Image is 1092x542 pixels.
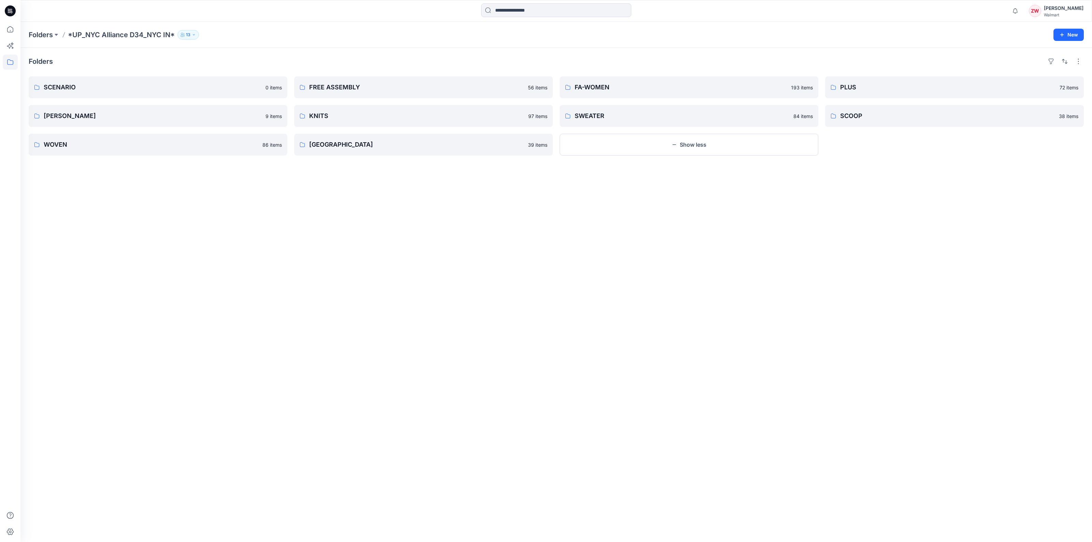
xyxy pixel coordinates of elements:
[791,84,813,91] p: 193 items
[29,76,287,98] a: SCENARIO0 items
[29,57,53,65] h4: Folders
[793,113,813,120] p: 84 items
[265,113,282,120] p: 9 items
[309,111,524,121] p: KNITS
[560,134,818,156] button: Show less
[177,30,199,40] button: 13
[528,113,547,120] p: 97 items
[29,105,287,127] a: [PERSON_NAME]9 items
[186,31,190,39] p: 13
[294,134,553,156] a: [GEOGRAPHIC_DATA]39 items
[575,111,789,121] p: SWEATER
[44,111,261,121] p: [PERSON_NAME]
[575,83,787,92] p: FA-WOMEN
[528,84,547,91] p: 56 items
[309,83,524,92] p: FREE ASSEMBLY
[1029,5,1041,17] div: ZW
[1044,12,1083,17] div: Walmart
[1053,29,1084,41] button: New
[44,140,258,149] p: WOVEN
[68,30,175,40] p: *UP_NYC Alliance D34_NYC IN*
[560,76,818,98] a: FA-WOMEN193 items
[560,105,818,127] a: SWEATER84 items
[840,111,1055,121] p: SCOOP
[840,83,1055,92] p: PLUS
[1044,4,1083,12] div: [PERSON_NAME]
[1059,113,1078,120] p: 38 items
[294,105,553,127] a: KNITS97 items
[825,105,1084,127] a: SCOOP38 items
[825,76,1084,98] a: PLUS72 items
[29,134,287,156] a: WOVEN86 items
[1060,84,1078,91] p: 72 items
[309,140,524,149] p: [GEOGRAPHIC_DATA]
[265,84,282,91] p: 0 items
[29,30,53,40] a: Folders
[262,141,282,148] p: 86 items
[528,141,547,148] p: 39 items
[44,83,261,92] p: SCENARIO
[294,76,553,98] a: FREE ASSEMBLY56 items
